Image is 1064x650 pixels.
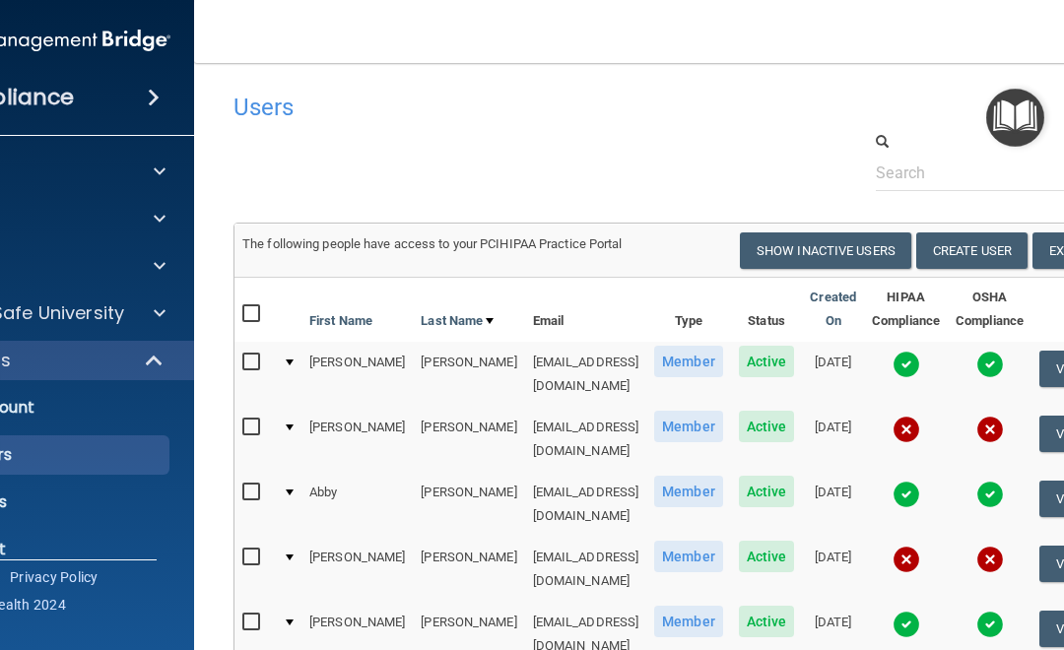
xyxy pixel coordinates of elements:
td: [PERSON_NAME] [413,407,524,472]
iframe: Drift Widget Chat Controller [723,510,1040,589]
img: cross.ca9f0e7f.svg [976,416,1004,443]
span: Active [739,411,795,442]
img: tick.e7d51cea.svg [976,481,1004,508]
td: [PERSON_NAME] [413,537,524,602]
th: OSHA Compliance [948,278,1031,342]
h4: Users [233,95,754,120]
span: Member [654,346,723,377]
th: HIPAA Compliance [864,278,948,342]
td: [PERSON_NAME] [301,537,413,602]
span: Member [654,541,723,572]
img: tick.e7d51cea.svg [976,351,1004,378]
button: Show Inactive Users [740,232,911,269]
td: [EMAIL_ADDRESS][DOMAIN_NAME] [525,472,647,537]
td: [EMAIL_ADDRESS][DOMAIN_NAME] [525,407,647,472]
img: tick.e7d51cea.svg [893,481,920,508]
span: Member [654,606,723,637]
span: Active [739,346,795,377]
span: Active [739,476,795,507]
td: [PERSON_NAME] [301,342,413,407]
td: Abby [301,472,413,537]
button: Create User [916,232,1028,269]
td: [EMAIL_ADDRESS][DOMAIN_NAME] [525,342,647,407]
img: tick.e7d51cea.svg [893,351,920,378]
td: [DATE] [802,472,864,537]
th: Status [731,278,803,342]
td: [PERSON_NAME] [413,342,524,407]
img: tick.e7d51cea.svg [893,611,920,638]
td: [DATE] [802,407,864,472]
td: [PERSON_NAME] [413,472,524,537]
td: [PERSON_NAME] [301,407,413,472]
a: Created On [810,286,856,333]
td: [DATE] [802,342,864,407]
img: cross.ca9f0e7f.svg [893,416,920,443]
a: Privacy Policy [10,567,99,587]
th: Type [646,278,731,342]
a: First Name [309,309,372,333]
span: Member [654,411,723,442]
img: tick.e7d51cea.svg [976,611,1004,638]
span: The following people have access to your PCIHIPAA Practice Portal [242,236,623,251]
span: Member [654,476,723,507]
td: [EMAIL_ADDRESS][DOMAIN_NAME] [525,537,647,602]
span: Active [739,606,795,637]
th: Email [525,278,647,342]
button: Open Resource Center [986,89,1044,147]
a: Last Name [421,309,494,333]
